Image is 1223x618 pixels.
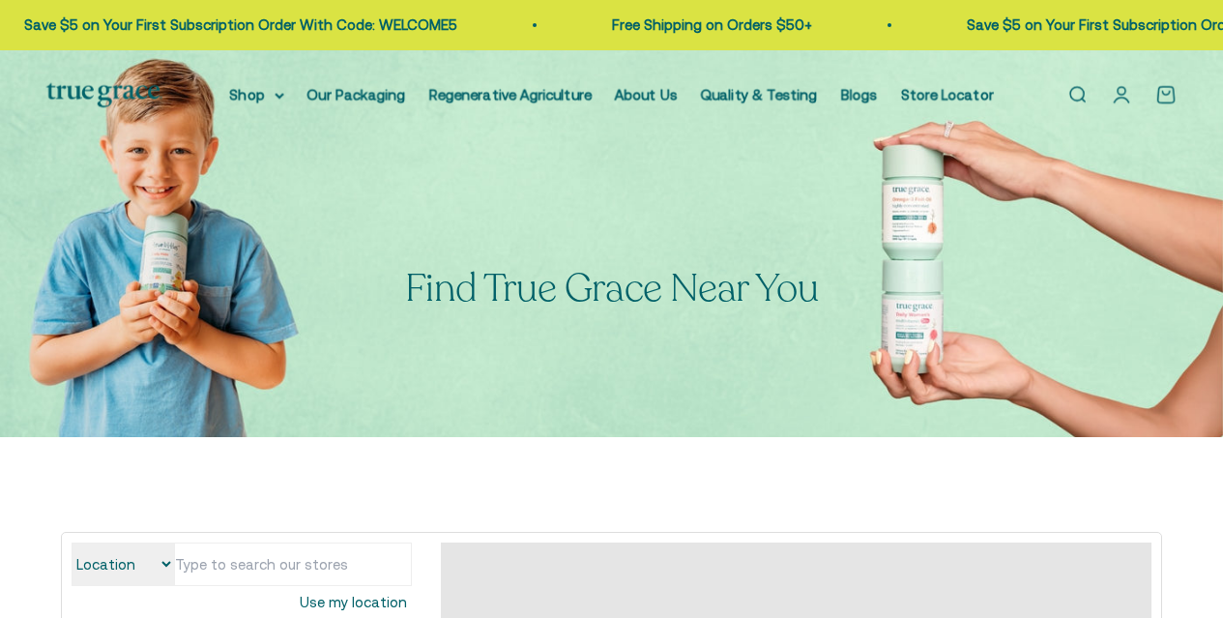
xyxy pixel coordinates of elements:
[405,262,818,314] split-lines: Find True Grace Near You
[307,86,406,103] a: Our Packaging
[429,86,592,103] a: Regenerative Agriculture
[544,16,744,33] a: Free Shipping on Orders $50+
[701,86,818,103] a: Quality & Testing
[841,86,878,103] a: Blogs
[230,83,284,106] summary: Shop
[901,86,994,103] a: Store Locator
[174,543,413,586] input: Type to search our stores
[615,86,678,103] a: About Us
